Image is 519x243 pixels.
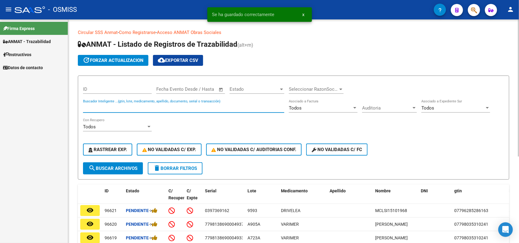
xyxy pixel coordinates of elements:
[375,235,408,240] span: [PERSON_NAME]
[507,6,514,13] mat-icon: person
[454,188,462,193] span: gtin
[205,235,254,240] span: 77981386900049336578
[88,166,137,171] span: Buscar Archivos
[182,86,211,92] input: End date
[184,184,202,211] datatable-header-cell: C/ Expte
[3,64,43,71] span: Datos de contacto
[119,30,156,35] a: Como Registrarse
[418,184,452,211] datatable-header-cell: DNI
[221,30,278,35] a: Documentacion trazabilidad
[205,208,229,213] span: 0397369162
[105,208,117,213] span: 96621
[78,29,509,36] p: - -
[83,162,143,174] button: Buscar Archivos
[454,222,488,227] span: 07798035310241
[245,184,279,211] datatable-header-cell: Lote
[137,143,202,156] button: No Validadas c/ Exp.
[212,12,275,18] span: Se ha guardado correctamente
[312,147,362,152] span: No validadas c/ FC
[187,188,198,200] span: C/ Expte
[86,220,94,228] mat-icon: remove_red_eye
[281,235,299,240] span: VARIMER
[289,86,338,92] span: Seleccionar RazonSocial
[281,208,300,213] span: DRIVELEA
[454,235,488,240] span: 07798035310241
[78,40,237,49] span: ANMAT - Listado de Registros de Trazabilidad
[327,184,373,211] datatable-header-cell: Apellido
[126,188,139,193] span: Estado
[247,222,260,227] span: A905A
[149,235,157,240] span: ->
[88,164,96,172] mat-icon: search
[153,166,197,171] span: Borrar Filtros
[48,3,77,16] span: - OSMISS
[157,30,221,35] a: Acceso ANMAT Obras Sociales
[375,208,407,213] span: MCLSI15101968
[306,143,368,156] button: No validadas c/ FC
[153,164,161,172] mat-icon: delete
[83,56,90,64] mat-icon: update
[156,86,176,92] input: Start date
[83,124,96,130] span: Todos
[281,222,299,227] span: VARIMER
[149,222,157,227] span: ->
[153,55,203,66] button: Exportar CSV
[126,222,149,227] strong: Pendiente
[105,188,109,193] span: ID
[375,188,391,193] span: Nombre
[281,188,308,193] span: Medicamento
[158,58,198,63] span: Exportar CSV
[83,58,144,63] span: forzar actualizacion
[78,30,118,35] a: Circular SSS Anmat
[5,6,12,13] mat-icon: menu
[3,25,35,32] span: Firma Express
[3,38,51,45] span: ANMAT - Trazabilidad
[206,143,302,156] button: No Validadas c/ Auditorias Conf.
[279,184,327,211] datatable-header-cell: Medicamento
[148,162,202,174] button: Borrar Filtros
[123,184,166,211] datatable-header-cell: Estado
[105,222,117,227] span: 96620
[102,184,123,211] datatable-header-cell: ID
[202,184,245,211] datatable-header-cell: Serial
[158,56,165,64] mat-icon: cloud_download
[142,147,196,152] span: No Validadas c/ Exp.
[149,208,157,213] span: ->
[237,42,253,48] span: (alt+m)
[212,147,296,152] span: No Validadas c/ Auditorias Conf.
[498,222,513,237] div: Open Intercom Messenger
[205,222,254,227] span: 77981386900049377909
[83,143,132,156] button: Rastrear Exp.
[247,235,260,240] span: A723A
[289,105,302,111] span: Todos
[303,12,305,17] span: x
[454,208,488,213] span: 07796285286163
[452,184,507,211] datatable-header-cell: gtin
[421,105,434,111] span: Todos
[105,235,117,240] span: 96619
[3,51,31,58] span: Instructivos
[247,188,256,193] span: Lote
[126,235,149,240] strong: Pendiente
[330,188,346,193] span: Apellido
[421,188,428,193] span: DNI
[205,188,216,193] span: Serial
[166,184,184,211] datatable-header-cell: C/ Recupero
[78,55,148,66] button: forzar actualizacion
[126,208,149,213] strong: Pendiente
[88,147,127,152] span: Rastrear Exp.
[375,222,408,227] span: [PERSON_NAME]
[230,86,279,92] span: Estado
[373,184,418,211] datatable-header-cell: Nombre
[168,188,187,200] span: C/ Recupero
[362,105,411,111] span: Auditoria
[247,208,257,213] span: 9593
[86,207,94,214] mat-icon: remove_red_eye
[86,234,94,241] mat-icon: remove_red_eye
[218,86,225,93] button: Open calendar
[298,9,310,20] button: x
